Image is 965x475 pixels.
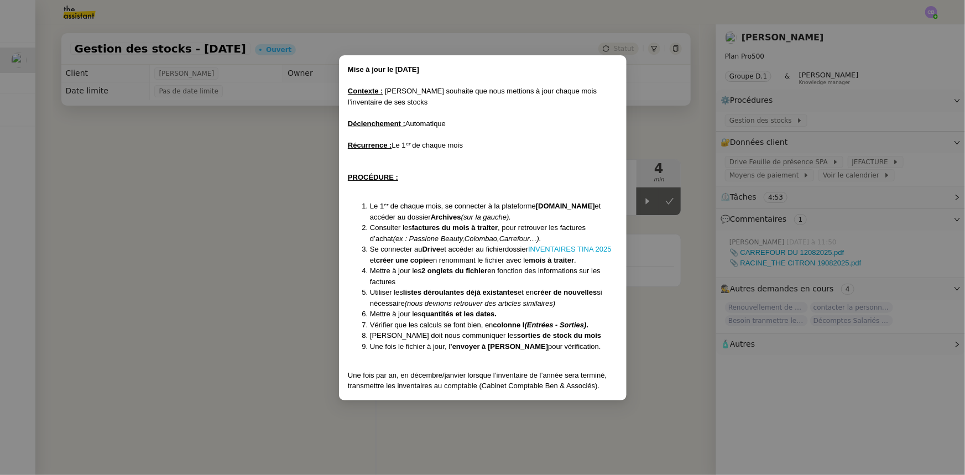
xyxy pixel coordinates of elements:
span: si nécessaire [370,288,602,307]
strong: factures du mois à traiter [411,223,497,232]
strong: quantités et les dates. [421,310,497,318]
strong: listes déroulantes déjà existantes [403,288,517,296]
u: Contexte : [348,87,383,95]
span: Automatique [405,119,446,128]
strong: colonne I . [493,321,588,329]
em: (sur la gauche). [461,213,510,221]
strong: Archives [430,213,461,221]
span: Mettre à jour les [370,267,421,275]
li: [PERSON_NAME] doit nous communiquer les [370,330,618,341]
em: (nous devrions retrouver des articles similaires) [404,299,555,307]
span: Mettre à jour les [370,310,421,318]
u: Récurrence : [348,141,392,149]
strong: créer de nouvelles [534,288,597,296]
div: Une fois par an, en décembre/janvier lorsque l’inventaire de l’année sera terminé, transmettre le... [348,370,618,392]
u: Déclenchement : [348,119,405,128]
em: (ex : Passione Beauty,Colombao,Carrefour…). [393,234,541,243]
span: Vérifier que les calculs se font bien, en [370,321,493,329]
em: (Entrées - Sorties) [524,321,586,329]
strong: sorties de stock du mois [517,331,601,340]
span: Une fois le fichier à jour, l [370,342,450,351]
span: en renommant le fichier avec le [429,256,529,264]
a: INVENTAIRES TINA 2025 [528,245,612,253]
span: et en [518,288,534,296]
strong: créer une copie [375,256,429,264]
strong: Mise à jour le [DATE] [348,65,419,74]
span: pour vérification. [548,342,601,351]
span: . [574,256,576,264]
li: Le 1ᵉʳ de chaque mois, se connecter à la plateforme et accéder au dossier [370,201,618,222]
span: Utiliser les [370,288,403,296]
span: Le 1ᵉʳ de chaque mois [392,141,463,149]
span: en fonction des informations sur les factures [370,267,601,286]
li: Consulter les , pour retrouver les factures d’achat [370,222,618,244]
strong: [DOMAIN_NAME] [535,202,594,210]
li: dossier [370,244,618,265]
span: et [370,256,376,264]
strong: 2 onglets du fichier [421,267,487,275]
span: et accéder au fichier [440,245,505,253]
strong: mois à traiter [529,256,574,264]
u: PROCÉDURE : [348,173,398,181]
strong: ’envoyer à [PERSON_NAME] [450,342,548,351]
span: Se connecter au [370,245,422,253]
strong: Drive [422,245,440,253]
div: [PERSON_NAME] souhaite que nous mettions à jour chaque mois l’inventaire de ses stocks [348,86,618,107]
